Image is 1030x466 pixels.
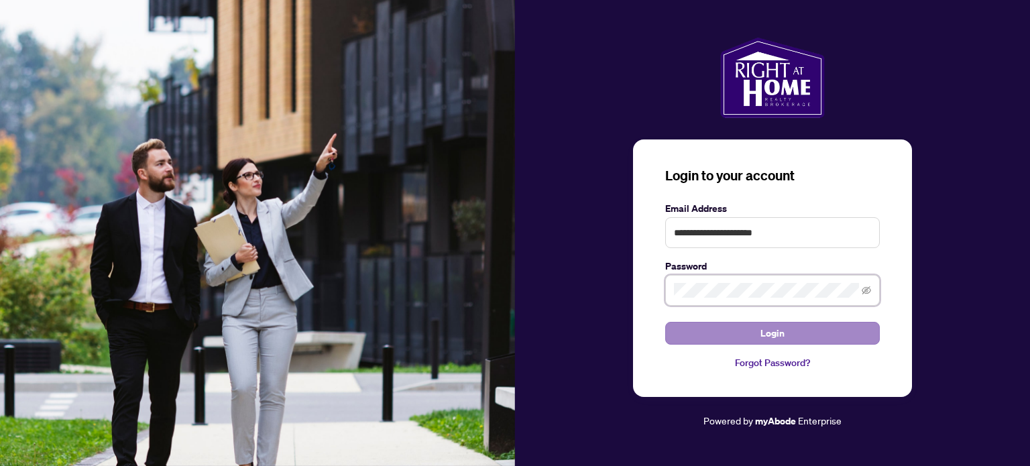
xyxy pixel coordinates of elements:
a: myAbode [755,414,796,428]
h3: Login to your account [665,166,880,185]
span: Powered by [703,414,753,426]
span: eye-invisible [862,286,871,295]
label: Email Address [665,201,880,216]
button: Login [665,322,880,345]
img: ma-logo [720,38,824,118]
span: Login [760,323,785,344]
a: Forgot Password? [665,355,880,370]
label: Password [665,259,880,274]
span: Enterprise [798,414,842,426]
